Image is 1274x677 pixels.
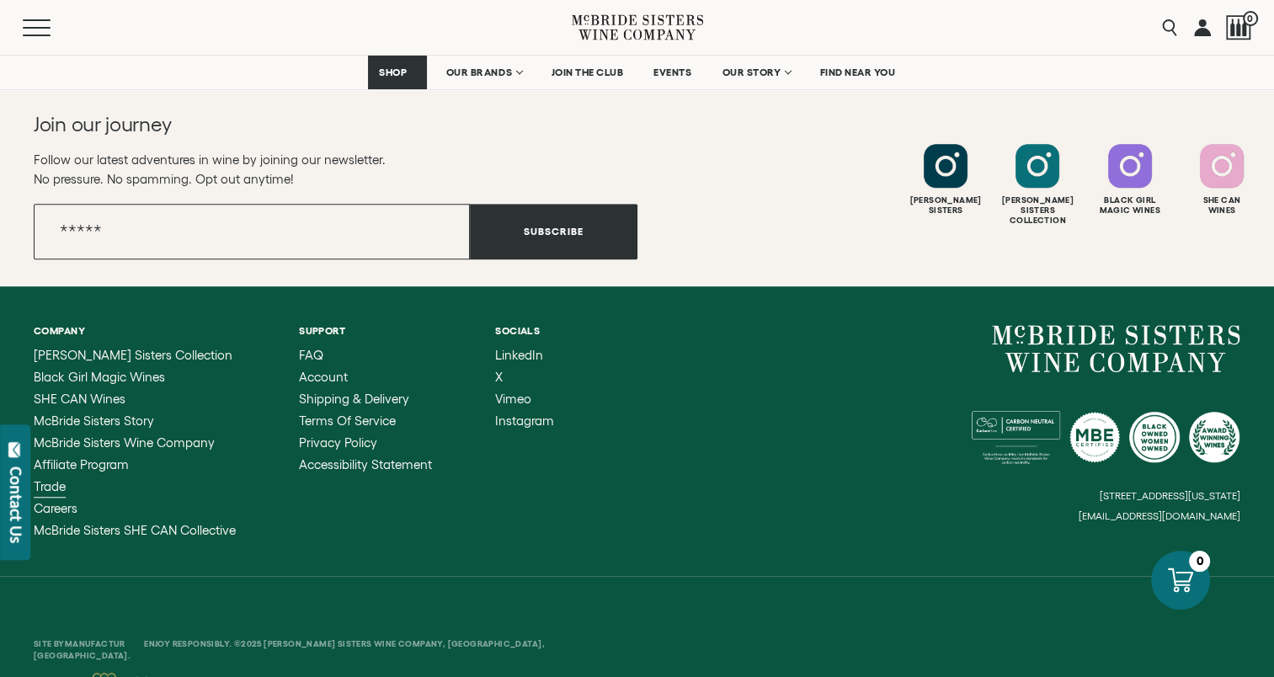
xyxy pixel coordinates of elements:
[8,466,24,543] div: Contact Us
[299,392,432,406] a: Shipping & Delivery
[379,67,408,78] span: SHOP
[299,457,432,472] span: Accessibility Statement
[994,144,1081,226] a: Follow McBride Sisters Collection on Instagram [PERSON_NAME] SistersCollection
[34,435,215,450] span: McBride Sisters Wine Company
[722,67,781,78] span: OUR STORY
[711,56,801,89] a: OUR STORY
[902,195,989,216] div: [PERSON_NAME] Sisters
[34,436,236,450] a: McBride Sisters Wine Company
[34,524,236,537] a: McBride Sisters SHE CAN Collective
[34,150,637,189] p: Follow our latest adventures in wine by joining our newsletter. No pressure. No spamming. Opt out...
[1086,195,1174,216] div: Black Girl Magic Wines
[34,413,154,428] span: McBride Sisters Story
[34,479,66,493] span: Trade
[299,458,432,472] a: Accessibility Statement
[552,67,624,78] span: JOIN THE CLUB
[541,56,635,89] a: JOIN THE CLUB
[809,56,907,89] a: FIND NEAR YOU
[495,370,503,384] span: X
[299,392,409,406] span: Shipping & Delivery
[368,56,427,89] a: SHOP
[435,56,532,89] a: OUR BRANDS
[1178,195,1266,216] div: She Can Wines
[470,204,637,259] button: Subscribe
[34,349,236,362] a: McBride Sisters Collection
[642,56,702,89] a: EVENTS
[1100,490,1240,501] small: [STREET_ADDRESS][US_STATE]
[495,370,554,384] a: X
[34,370,165,384] span: Black Girl Magic Wines
[1086,144,1174,216] a: Follow Black Girl Magic Wines on Instagram Black GirlMagic Wines
[34,480,236,493] a: Trade
[34,111,577,138] h2: Join our journey
[34,392,125,406] span: SHE CAN Wines
[994,195,1081,226] div: [PERSON_NAME] Sisters Collection
[299,370,348,384] span: Account
[495,349,554,362] a: LinkedIn
[34,348,232,362] span: [PERSON_NAME] Sisters Collection
[34,639,127,648] span: Site By
[1079,510,1240,522] small: [EMAIL_ADDRESS][DOMAIN_NAME]
[299,436,432,450] a: Privacy Policy
[299,435,377,450] span: Privacy Policy
[34,392,236,406] a: SHE CAN Wines
[34,501,77,515] span: Careers
[299,348,323,362] span: FAQ
[1243,11,1258,26] span: 0
[34,458,236,472] a: Affiliate Program
[495,348,543,362] span: LinkedIn
[65,639,125,648] a: Manufactur
[34,204,470,259] input: Email
[34,639,545,660] span: Enjoy Responsibly. ©2025 [PERSON_NAME] Sisters Wine Company, [GEOGRAPHIC_DATA], [GEOGRAPHIC_DATA].
[299,413,396,428] span: Terms of Service
[34,457,129,472] span: Affiliate Program
[299,370,432,384] a: Account
[902,144,989,216] a: Follow McBride Sisters on Instagram [PERSON_NAME]Sisters
[1189,551,1210,572] div: 0
[1178,144,1266,216] a: Follow SHE CAN Wines on Instagram She CanWines
[495,392,531,406] span: Vimeo
[446,67,512,78] span: OUR BRANDS
[34,502,236,515] a: Careers
[495,392,554,406] a: Vimeo
[34,523,236,537] span: McBride Sisters SHE CAN Collective
[653,67,691,78] span: EVENTS
[34,370,236,384] a: Black Girl Magic Wines
[495,414,554,428] a: Instagram
[992,325,1240,372] a: McBride Sisters Wine Company
[820,67,896,78] span: FIND NEAR YOU
[299,414,432,428] a: Terms of Service
[299,349,432,362] a: FAQ
[23,19,83,36] button: Mobile Menu Trigger
[495,413,554,428] span: Instagram
[34,414,236,428] a: McBride Sisters Story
